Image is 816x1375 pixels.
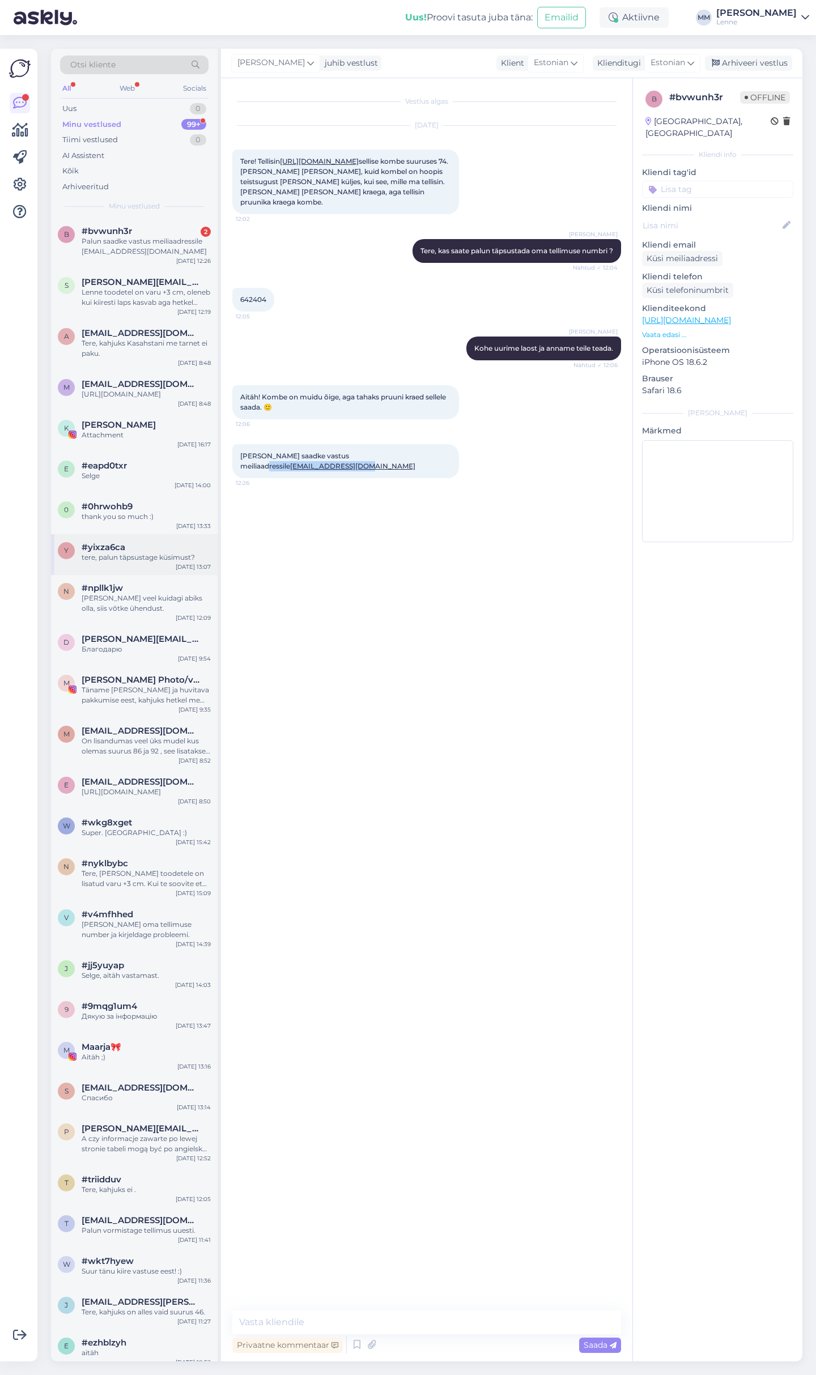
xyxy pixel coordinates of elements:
[176,1021,211,1030] div: [DATE] 13:47
[232,96,621,107] div: Vestlus algas
[63,638,69,646] span: d
[642,385,793,397] p: Safari 18.6
[82,226,132,236] span: #bvwunh3r
[642,344,793,356] p: Operatsioonisüsteem
[178,705,211,714] div: [DATE] 9:35
[63,587,69,595] span: n
[82,675,199,685] span: Magnus Heinmets Photo/video
[176,838,211,846] div: [DATE] 15:42
[9,58,31,79] img: Askly Logo
[109,201,160,211] span: Minu vestlused
[65,1301,68,1309] span: j
[237,57,305,69] span: [PERSON_NAME]
[82,1185,211,1195] div: Tere, kahjuks ei .
[82,818,132,828] span: #wkg8xget
[82,552,211,563] div: tere, palun täpsustage küsimust?
[177,1062,211,1071] div: [DATE] 13:16
[175,981,211,989] div: [DATE] 14:03
[64,1342,69,1350] span: e
[117,81,137,96] div: Web
[178,756,211,765] div: [DATE] 8:52
[82,1042,121,1052] span: Maarja🎀
[176,940,211,948] div: [DATE] 14:39
[236,312,278,321] span: 12:05
[62,150,104,161] div: AI Assistent
[232,120,621,130] div: [DATE]
[643,219,780,232] input: Lisa nimi
[240,157,450,206] span: Tere! Tellisin sellise kombe suuruses 74. [PERSON_NAME] [PERSON_NAME], kuid kombel on hoopis teis...
[290,462,415,470] a: [EMAIL_ADDRESS][DOMAIN_NAME]
[82,644,211,654] div: Благодарю
[176,1195,211,1203] div: [DATE] 12:05
[82,858,128,869] span: #nyklbybc
[82,909,133,919] span: #v4mfhhed
[82,542,125,552] span: #yixza6ca
[642,303,793,314] p: Klienditeekond
[64,1127,69,1136] span: p
[82,1123,199,1134] span: paulina.schneider@vp.pl
[62,181,109,193] div: Arhiveeritud
[63,862,69,871] span: n
[177,1317,211,1326] div: [DATE] 11:27
[82,338,211,359] div: Tere, kahjuks Kasahstani me tarnet ei paku.
[642,202,793,214] p: Kliendi nimi
[60,81,73,96] div: All
[65,1005,69,1014] span: 9
[175,481,211,489] div: [DATE] 14:00
[642,425,793,437] p: Märkmed
[280,157,359,165] a: [URL][DOMAIN_NAME]
[82,634,199,644] span: diana.stopite@inbox.lv
[177,308,211,316] div: [DATE] 12:19
[534,57,568,69] span: Estonian
[178,797,211,806] div: [DATE] 8:50
[240,393,448,411] span: Aitäh! Kombe on muidu õige, aga tahaks pruuni kraed sellele saada. 🙂
[642,150,793,160] div: Kliendi info
[236,215,278,223] span: 12:02
[82,420,156,430] span: Karmen-Kelsi
[232,1338,343,1353] div: Privaatne kommentaar
[642,408,793,418] div: [PERSON_NAME]
[82,1256,134,1266] span: #wkt7hyew
[696,10,712,25] div: MM
[176,522,211,530] div: [DATE] 13:33
[82,236,211,257] div: Palun saadke vastus meiliaadressile [EMAIL_ADDRESS][DOMAIN_NAME]
[82,1001,137,1011] span: #9mqg1um4
[64,913,69,922] span: v
[537,7,586,28] button: Emailid
[642,315,731,325] a: [URL][DOMAIN_NAME]
[62,134,118,146] div: Tiimi vestlused
[63,1260,70,1268] span: w
[82,919,211,940] div: [PERSON_NAME] oma tellimuse number ja kirjeldage probleemi.
[236,420,278,428] span: 12:06
[82,1134,211,1154] div: A czy informacje zawarte po lewej stronie tabeli mogą być po angielsku/ polsku?
[201,227,211,237] div: 2
[82,1225,211,1236] div: Palun vormistage tellimus uuesti.
[82,960,124,970] span: #jj5yuyap
[320,57,378,69] div: juhib vestlust
[496,57,524,69] div: Klient
[642,330,793,340] p: Vaata edasi ...
[642,271,793,283] p: Kliendi telefon
[64,332,69,340] span: a
[82,1348,211,1358] div: aitäh
[176,257,211,265] div: [DATE] 12:26
[569,230,618,239] span: [PERSON_NAME]
[474,344,613,352] span: Kohe uurime laost ja anname teile teada.
[642,251,722,266] div: Küsi meiliaadressi
[178,1236,211,1244] div: [DATE] 11:41
[177,1103,211,1112] div: [DATE] 13:14
[82,379,199,389] span: marleenraudsepp@gmail.com
[64,546,69,555] span: y
[190,134,206,146] div: 0
[573,263,618,272] span: Nähtud ✓ 12:04
[178,654,211,663] div: [DATE] 9:54
[63,821,70,830] span: w
[65,1087,69,1095] span: S
[642,167,793,178] p: Kliendi tag'id
[178,359,211,367] div: [DATE] 8:48
[705,56,792,71] div: Arhiveeri vestlus
[63,730,70,738] span: m
[82,685,211,705] div: Täname [PERSON_NAME] ja huvitava pakkumise eest, kahjuks hetkel me koostööst huvitatud ei ole.
[82,1338,126,1348] span: #ezhblzyh
[740,91,790,104] span: Offline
